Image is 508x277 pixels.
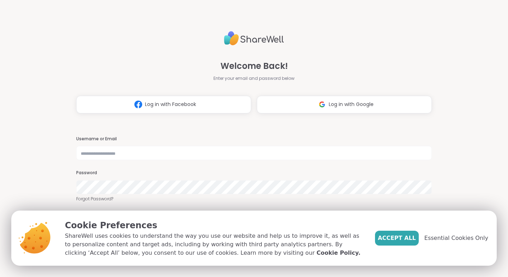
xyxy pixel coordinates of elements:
h3: Password [76,170,432,176]
p: ShareWell uses cookies to understand the way you use our website and help us to improve it, as we... [65,232,364,257]
img: ShareWell Logomark [132,98,145,111]
h3: Username or Email [76,136,432,142]
span: Welcome Back! [220,60,288,72]
span: Log in with Facebook [145,101,196,108]
span: Accept All [378,234,416,242]
img: ShareWell Logomark [315,98,329,111]
a: Forgot Password? [76,196,432,202]
span: Log in with Google [329,101,374,108]
span: Enter your email and password below [213,75,295,82]
span: Essential Cookies Only [424,234,488,242]
p: Cookie Preferences [65,219,364,232]
button: Log in with Facebook [76,96,251,113]
button: Log in with Google [257,96,432,113]
a: Cookie Policy. [316,249,360,257]
button: Accept All [375,231,419,246]
img: ShareWell Logo [224,28,284,48]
